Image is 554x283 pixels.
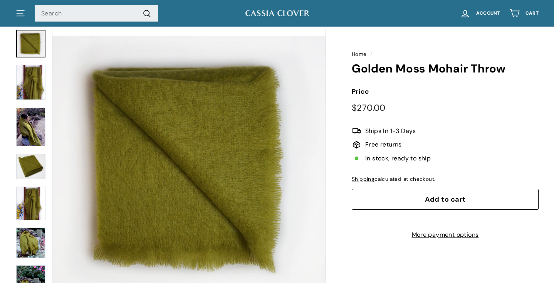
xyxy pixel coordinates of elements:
[352,86,539,97] label: Price
[476,11,500,16] span: Account
[368,51,374,57] span: /
[505,2,543,25] a: Cart
[16,30,45,57] a: Golden Moss Mohair Throw
[16,227,45,258] img: Golden Moss Mohair Throw
[352,50,539,59] nav: breadcrumbs
[525,11,539,16] span: Cart
[352,230,539,240] a: More payment options
[16,154,45,179] img: Golden Moss Mohair Throw
[16,108,45,147] img: Golden Moss Mohair Throw
[35,5,158,22] input: Search
[352,62,539,75] h1: Golden Moss Mohair Throw
[365,140,402,150] span: Free returns
[16,65,45,100] img: Golden Moss Mohair Throw
[352,176,374,182] a: Shipping
[365,153,431,163] span: In stock, ready to ship
[352,102,386,113] span: $270.00
[352,189,539,210] button: Add to cart
[425,195,466,204] span: Add to cart
[352,51,367,57] a: Home
[352,175,539,184] div: calculated at checkout.
[455,2,505,25] a: Account
[16,187,45,220] img: Golden Moss Mohair Throw
[365,126,416,136] span: Ships In 1-3 Days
